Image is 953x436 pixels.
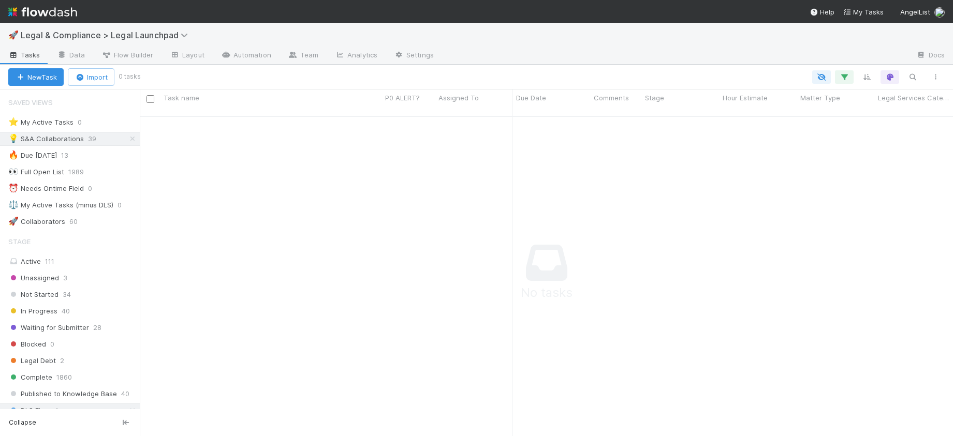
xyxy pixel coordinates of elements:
[69,215,88,228] span: 60
[8,151,19,159] span: 🔥
[8,200,19,209] span: ⚖️
[8,116,74,129] div: My Active Tasks
[810,7,834,17] div: Help
[878,93,950,103] span: Legal Services Category
[213,48,280,64] a: Automation
[68,166,94,178] span: 1989
[8,255,137,268] div: Active
[438,93,479,103] span: Assigned To
[118,199,132,212] span: 0
[8,132,84,145] div: S&A Collaborations
[280,48,327,64] a: Team
[21,30,193,40] span: Legal & Compliance > Legal Launchpad
[516,93,546,103] span: Due Date
[62,305,70,318] span: 40
[93,48,162,64] a: Flow Builder
[8,217,19,225] span: 🚀
[8,354,56,367] span: Legal Debt
[8,272,59,284] span: Unassigned
[88,182,102,195] span: 0
[8,92,53,113] span: Saved Views
[45,257,54,265] span: 111
[8,134,19,143] span: 💡
[121,387,129,400] span: 40
[843,8,884,16] span: My Tasks
[8,338,46,351] span: Blocked
[8,117,19,126] span: ⭐
[8,231,31,252] span: Stage
[8,371,52,384] span: Complete
[386,48,442,64] a: Settings
[60,354,64,367] span: 2
[934,7,945,18] img: avatar_6811aa62-070e-4b0a-ab85-15874fb457a1.png
[146,95,154,103] input: Toggle All Rows Selected
[101,50,153,60] span: Flow Builder
[8,167,19,176] span: 👀
[88,132,107,145] span: 39
[8,387,117,400] span: Published to Knowledge Base
[68,68,114,86] button: Import
[645,93,664,103] span: Stage
[8,305,57,318] span: In Progress
[63,272,67,284] span: 3
[8,321,89,334] span: Waiting for Submitter
[8,199,113,212] div: My Active Tasks (minus DLS)
[78,116,92,129] span: 0
[8,184,19,192] span: ⏰
[119,72,141,81] small: 0 tasks
[8,31,19,39] span: 🚀
[9,418,36,427] span: Collapse
[800,93,840,103] span: Matter Type
[8,288,58,301] span: Not Started
[8,3,77,21] img: logo-inverted-e16ddd16eac7371096b0.svg
[8,182,84,195] div: Needs Ontime Field
[93,321,101,334] span: 28
[8,50,40,60] span: Tasks
[327,48,386,64] a: Analytics
[164,93,199,103] span: Task name
[56,371,72,384] span: 1860
[54,404,58,417] span: 4
[8,68,64,86] button: NewTask
[8,149,57,162] div: Due [DATE]
[8,404,50,417] span: DLS Flow
[723,93,768,103] span: Hour Estimate
[8,215,65,228] div: Collaborators
[594,93,629,103] span: Comments
[49,48,93,64] a: Data
[63,288,71,301] span: 34
[385,93,420,103] span: P0 ALERT?
[50,338,54,351] span: 0
[162,48,213,64] a: Layout
[61,149,79,162] span: 13
[8,166,64,178] div: Full Open List
[843,7,884,17] a: My Tasks
[900,8,930,16] span: AngelList
[908,48,953,64] a: Docs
